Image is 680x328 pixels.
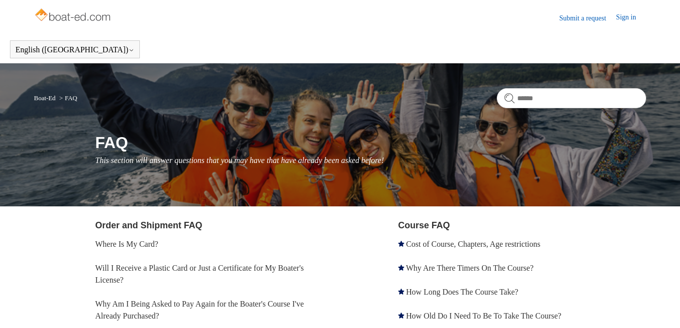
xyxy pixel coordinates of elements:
[406,288,518,296] a: How Long Does The Course Take?
[398,289,404,295] svg: Promoted article
[497,88,646,108] input: Search
[398,220,450,230] a: Course FAQ
[95,300,304,320] a: Why Am I Being Asked to Pay Again for the Boater's Course I've Already Purchased?
[15,45,134,54] button: English ([GEOGRAPHIC_DATA])
[406,312,562,320] a: How Old Do I Need To Be To Take The Course?
[398,241,404,247] svg: Promoted article
[398,313,404,319] svg: Promoted article
[406,264,534,272] a: Why Are There Timers On The Course?
[95,240,158,248] a: Where Is My Card?
[95,220,202,230] a: Order and Shipment FAQ
[95,155,646,166] p: This section will answer questions that you may have that have already been asked before!
[95,131,646,155] h1: FAQ
[34,94,57,102] li: Boat-Ed
[560,13,616,23] a: Submit a request
[398,265,404,271] svg: Promoted article
[34,94,55,102] a: Boat-Ed
[34,6,113,26] img: Boat-Ed Help Center home page
[616,12,646,24] a: Sign in
[57,94,77,102] li: FAQ
[95,264,304,284] a: Will I Receive a Plastic Card or Just a Certificate for My Boater's License?
[406,240,541,248] a: Cost of Course, Chapters, Age restrictions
